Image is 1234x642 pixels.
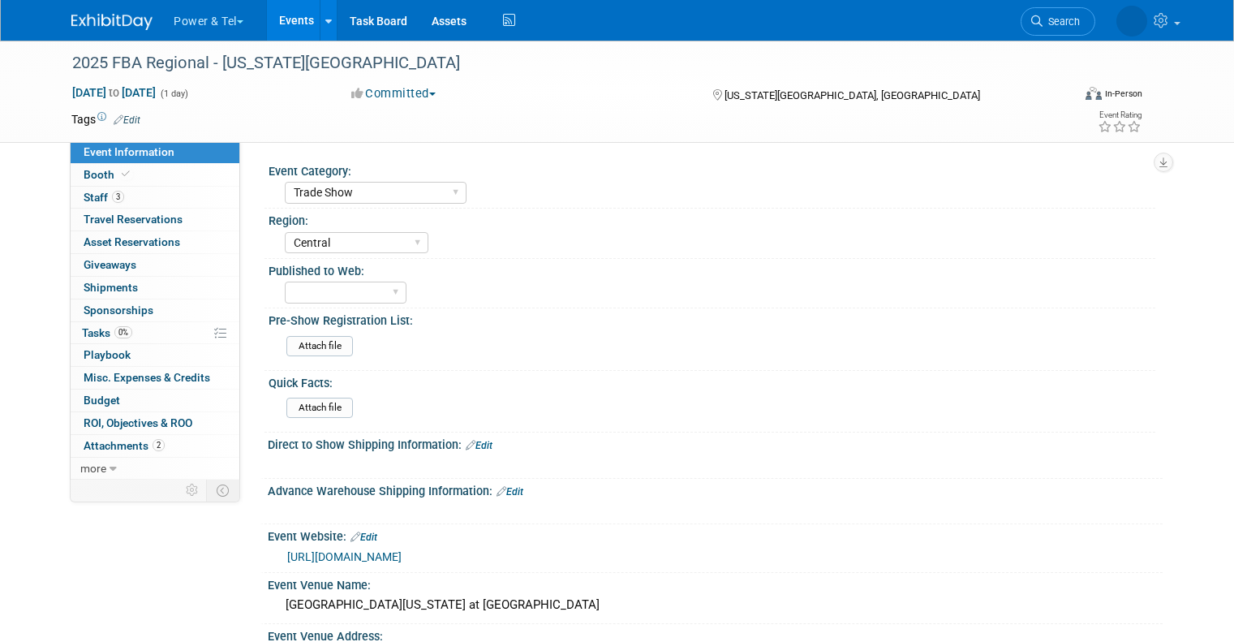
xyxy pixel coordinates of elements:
div: Event Category: [269,159,1155,179]
a: Staff3 [71,187,239,209]
span: Event Information [84,145,174,158]
img: Format-Inperson.png [1086,87,1102,100]
div: Event Rating [1098,111,1142,119]
span: Misc. Expenses & Credits [84,371,210,384]
i: Booth reservation complete [122,170,130,179]
a: Edit [114,114,140,126]
span: Sponsorships [84,304,153,317]
span: [DATE] [DATE] [71,85,157,100]
span: ROI, Objectives & ROO [84,416,192,429]
span: Tasks [82,326,132,339]
div: Event Venue Name: [268,573,1163,593]
span: Attachments [84,439,165,452]
button: Committed [346,85,442,102]
a: Booth [71,164,239,186]
div: [GEOGRAPHIC_DATA][US_STATE] at [GEOGRAPHIC_DATA] [280,592,1150,618]
span: 0% [114,326,132,338]
span: Asset Reservations [84,235,180,248]
a: Asset Reservations [71,231,239,253]
td: Tags [71,111,140,127]
div: Event Website: [268,524,1163,545]
div: Advance Warehouse Shipping Information: [268,479,1163,500]
a: Budget [71,390,239,411]
span: Shipments [84,281,138,294]
a: Giveaways [71,254,239,276]
span: 3 [112,191,124,203]
a: more [71,458,239,480]
a: Search [1021,7,1095,36]
div: Pre-Show Registration List: [269,308,1155,329]
a: Attachments2 [71,435,239,457]
div: Region: [269,209,1155,229]
span: 2 [153,439,165,451]
img: ExhibitDay [71,14,153,30]
a: Edit [350,532,377,543]
a: Tasks0% [71,322,239,344]
span: Booth [84,168,133,181]
a: Playbook [71,344,239,366]
div: Quick Facts: [269,371,1155,391]
span: (1 day) [159,88,188,99]
a: Travel Reservations [71,209,239,231]
span: to [106,86,122,99]
span: more [80,462,106,475]
div: Direct to Show Shipping Information: [268,433,1163,454]
a: Edit [497,486,523,498]
img: Melissa Seibring [1116,6,1147,37]
div: 2025 FBA Regional - [US_STATE][GEOGRAPHIC_DATA] [67,49,1051,78]
a: Shipments [71,277,239,299]
span: Travel Reservations [84,213,183,226]
a: Edit [466,440,492,451]
span: Budget [84,394,120,407]
div: In-Person [1104,88,1142,100]
span: Playbook [84,348,131,361]
a: Misc. Expenses & Credits [71,367,239,389]
td: Personalize Event Tab Strip [178,480,207,501]
td: Toggle Event Tabs [207,480,240,501]
div: Event Format [984,84,1142,109]
span: Staff [84,191,124,204]
a: [URL][DOMAIN_NAME] [287,550,402,563]
a: Event Information [71,141,239,163]
span: Giveaways [84,258,136,271]
span: [US_STATE][GEOGRAPHIC_DATA], [GEOGRAPHIC_DATA] [724,89,980,101]
a: Sponsorships [71,299,239,321]
a: ROI, Objectives & ROO [71,412,239,434]
div: Published to Web: [269,259,1155,279]
span: Search [1043,15,1080,28]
